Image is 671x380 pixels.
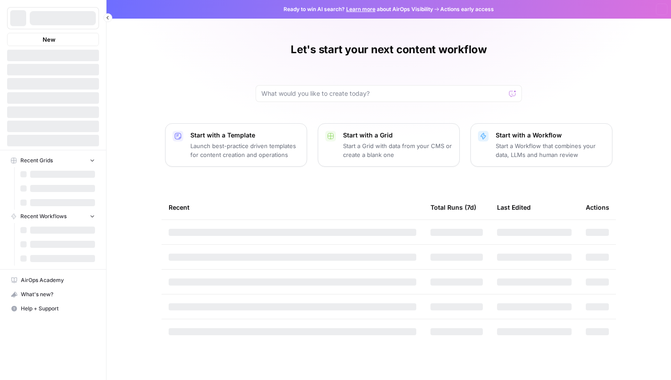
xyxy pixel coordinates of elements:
[291,43,487,57] h1: Let's start your next content workflow
[7,210,99,223] button: Recent Workflows
[586,195,609,219] div: Actions
[190,131,300,140] p: Start with a Template
[496,131,605,140] p: Start with a Workflow
[7,154,99,167] button: Recent Grids
[496,141,605,159] p: Start a Workflow that combines your data, LLMs and human review
[169,195,416,219] div: Recent
[470,123,612,167] button: Start with a WorkflowStart a Workflow that combines your data, LLMs and human review
[190,141,300,159] p: Launch best-practice driven templates for content creation and operations
[21,305,95,313] span: Help + Support
[284,5,433,13] span: Ready to win AI search? about AirOps Visibility
[497,195,531,219] div: Last Edited
[43,35,55,44] span: New
[440,5,494,13] span: Actions early access
[346,6,375,12] a: Learn more
[343,131,452,140] p: Start with a Grid
[430,195,476,219] div: Total Runs (7d)
[8,288,99,301] div: What's new?
[7,302,99,316] button: Help + Support
[318,123,460,167] button: Start with a GridStart a Grid with data from your CMS or create a blank one
[20,212,67,220] span: Recent Workflows
[21,276,95,284] span: AirOps Academy
[343,141,452,159] p: Start a Grid with data from your CMS or create a blank one
[7,287,99,302] button: What's new?
[20,157,53,165] span: Recent Grids
[7,273,99,287] a: AirOps Academy
[7,33,99,46] button: New
[261,89,505,98] input: What would you like to create today?
[165,123,307,167] button: Start with a TemplateLaunch best-practice driven templates for content creation and operations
